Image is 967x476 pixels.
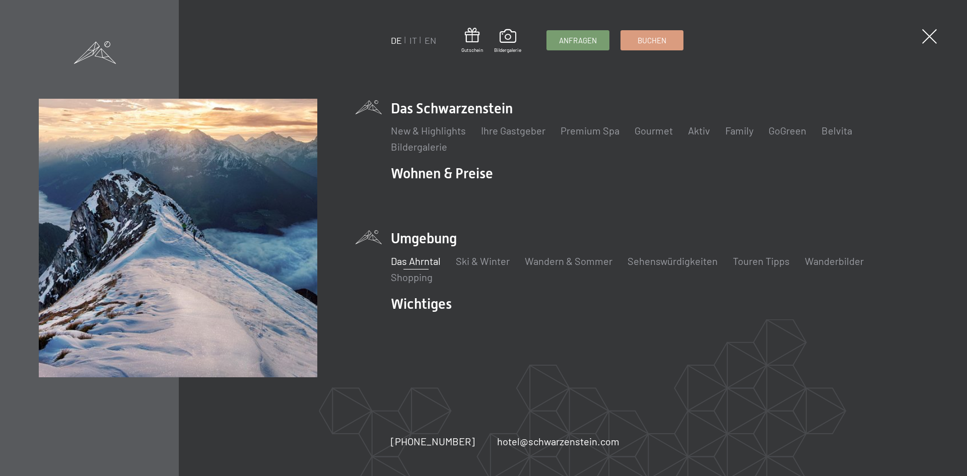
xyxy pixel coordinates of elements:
span: [PHONE_NUMBER] [391,435,475,447]
a: Ski & Winter [456,255,510,267]
a: Anfragen [547,31,609,50]
a: Wanderbilder [805,255,864,267]
a: hotel@schwarzenstein.com [497,434,619,448]
span: Bildergalerie [494,46,521,53]
a: Wandern & Sommer [525,255,612,267]
a: New & Highlights [391,124,466,137]
a: Sehenswürdigkeiten [628,255,718,267]
a: Bildergalerie [391,141,447,153]
a: Gourmet [635,124,673,137]
a: Premium Spa [561,124,619,137]
span: Gutschein [461,46,483,53]
a: Ihre Gastgeber [481,124,545,137]
a: Shopping [391,271,433,283]
a: Buchen [621,31,683,50]
a: Aktiv [688,124,710,137]
a: Touren Tipps [733,255,790,267]
a: Gutschein [461,28,483,53]
a: EN [425,35,436,46]
a: Das Ahrntal [391,255,441,267]
a: GoGreen [769,124,806,137]
a: [PHONE_NUMBER] [391,434,475,448]
a: DE [391,35,402,46]
span: Buchen [638,35,666,46]
a: Family [725,124,753,137]
a: IT [409,35,417,46]
a: Bildergalerie [494,29,521,53]
span: Anfragen [559,35,597,46]
a: Belvita [821,124,852,137]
